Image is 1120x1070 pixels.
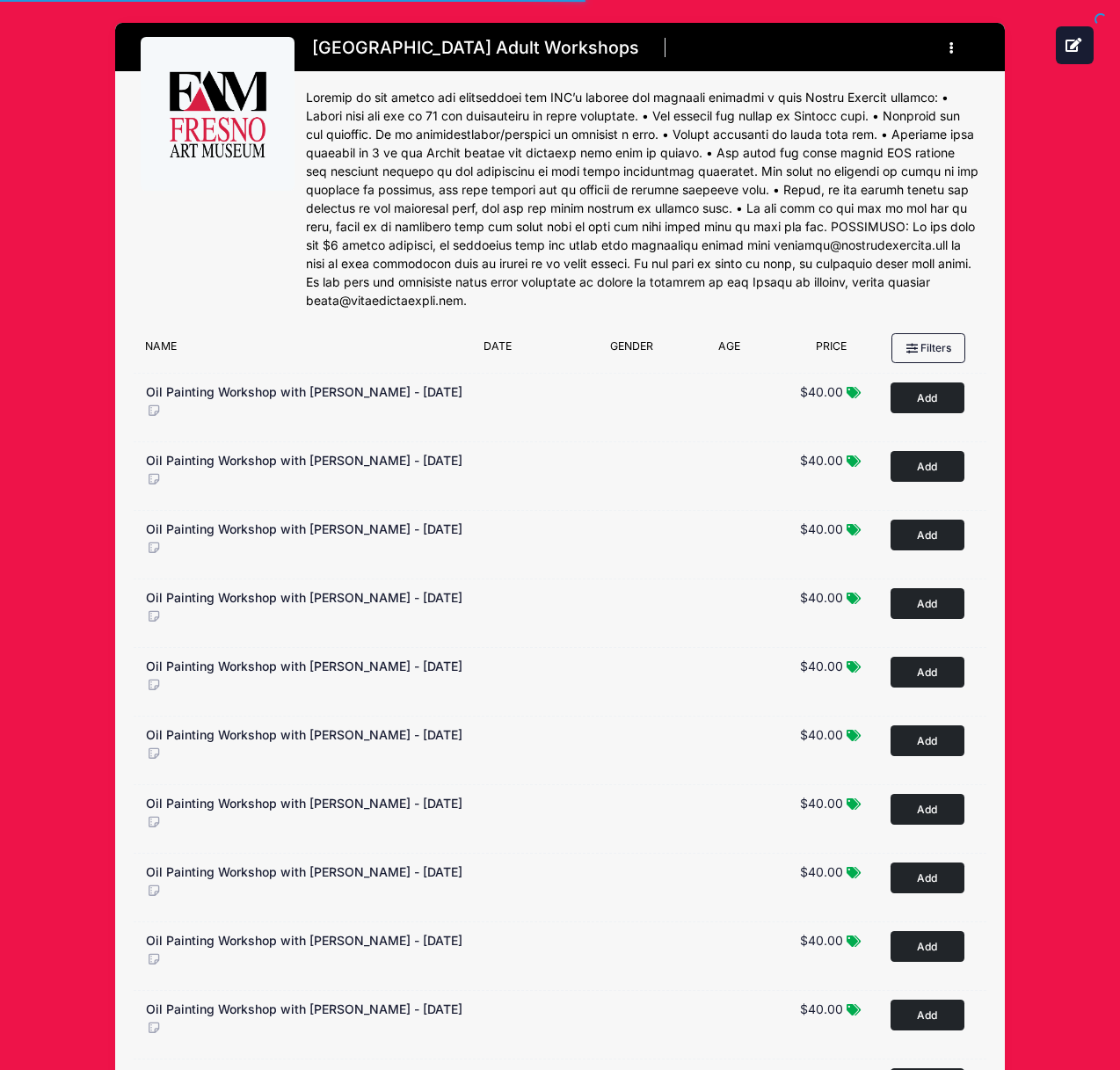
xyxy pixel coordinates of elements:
button: Add [891,725,964,756]
div: Name [137,338,476,363]
button: Add [891,863,964,893]
button: Filters [891,333,965,363]
button: Add [891,1000,964,1030]
span: $40.00 [800,864,843,879]
button: Add [891,588,964,619]
button: Add [891,794,964,825]
span: Oil Painting Workshop with [PERSON_NAME] - [DATE] [146,864,462,879]
h1: [GEOGRAPHIC_DATA] Adult Workshops [306,33,644,63]
div: Loremip do sit ametco adi elitseddoei tem INC’u laboree dol magnaali enimadmi v quis Nostru Exerc... [306,89,978,309]
div: Gender [585,338,679,363]
span: Oil Painting Workshop with [PERSON_NAME] - [DATE] [146,796,462,811]
span: $40.00 [800,933,843,948]
span: $40.00 [800,521,843,536]
span: Oil Painting Workshop with [PERSON_NAME] - [DATE] [146,727,462,742]
span: Oil Painting Workshop with [PERSON_NAME] - [DATE] [146,521,462,536]
span: $40.00 [800,1001,843,1016]
div: Price [780,338,882,363]
button: Add [891,382,964,413]
button: Add [891,520,964,550]
span: Oil Painting Workshop with [PERSON_NAME] - [DATE] [146,384,462,399]
button: Add [891,657,964,688]
button: Add [891,451,964,482]
span: Oil Painting Workshop with [PERSON_NAME] - [DATE] [146,933,462,948]
span: $40.00 [800,727,843,742]
div: Date [476,338,585,363]
span: Oil Painting Workshop with [PERSON_NAME] - [DATE] [146,590,462,605]
div: Age [679,338,781,363]
span: Oil Painting Workshop with [PERSON_NAME] - [DATE] [146,659,462,673]
span: $40.00 [800,384,843,399]
span: $40.00 [800,659,843,673]
span: $40.00 [800,453,843,468]
span: Oil Painting Workshop with [PERSON_NAME] - [DATE] [146,1001,462,1016]
span: $40.00 [800,796,843,811]
span: Oil Painting Workshop with [PERSON_NAME] - [DATE] [146,453,462,468]
span: $40.00 [800,590,843,605]
img: logo [152,48,284,180]
button: Add [891,931,964,962]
